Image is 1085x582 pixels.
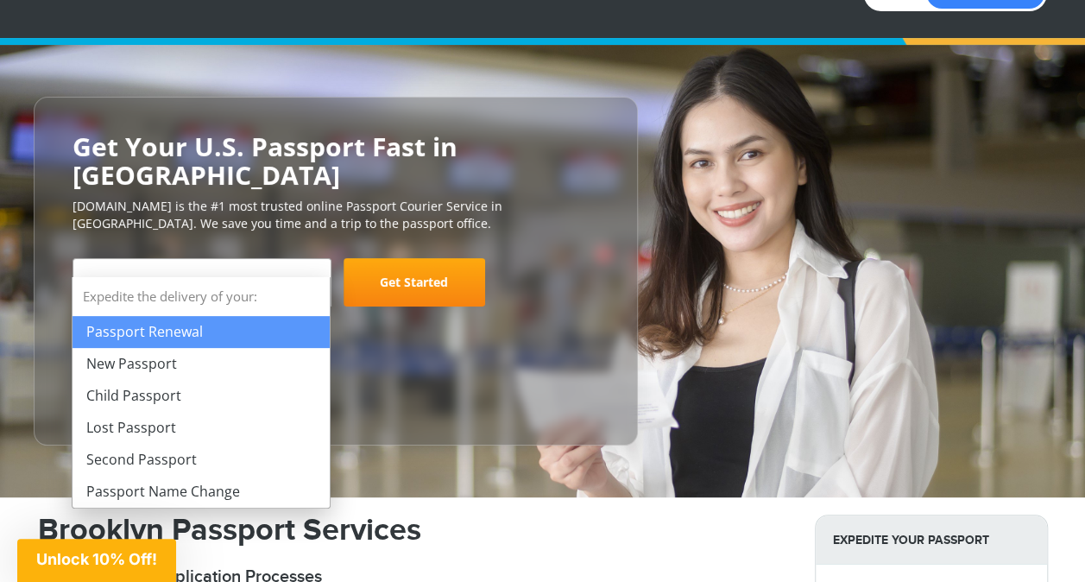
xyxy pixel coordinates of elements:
li: Second Passport [73,444,330,476]
span: Starting at $199 + government fees [73,315,599,332]
strong: Expedite the delivery of your: [73,277,330,316]
p: [DOMAIN_NAME] is the #1 most trusted online Passport Courier Service in [GEOGRAPHIC_DATA]. We sav... [73,198,599,232]
li: Lost Passport [73,412,330,444]
a: Get Started [344,258,485,307]
span: Unlock 10% Off! [36,550,157,568]
strong: Expedite Your Passport [816,516,1047,565]
li: Expedite the delivery of your: [73,277,330,508]
li: Child Passport [73,380,330,412]
li: Passport Name Change [73,476,330,508]
div: Unlock 10% Off! [17,539,176,582]
li: New Passport [73,348,330,380]
span: Select Your Service [73,258,331,307]
h1: Brooklyn Passport Services [38,515,789,546]
span: Select Your Service [86,265,313,313]
li: Passport Renewal [73,316,330,348]
span: Select Your Service [86,274,224,294]
h2: Get Your U.S. Passport Fast in [GEOGRAPHIC_DATA] [73,132,599,189]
